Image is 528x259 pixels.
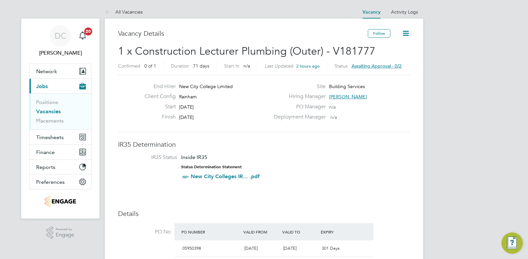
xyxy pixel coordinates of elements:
[281,226,319,238] div: Valid To
[270,93,326,100] label: Hiring Manager
[45,196,76,207] img: jjfox-logo-retina.png
[265,63,294,69] label: Last Updated
[30,64,91,78] button: Network
[181,165,242,169] strong: Status Determination Statement
[139,83,176,90] label: End Hirer
[76,25,89,46] a: 20
[191,173,260,180] a: New City Colleges IR... .pdf
[36,83,48,89] span: Jobs
[30,79,91,93] button: Jobs
[329,83,365,89] span: Building Services
[56,232,74,238] span: Engage
[29,25,92,57] a: DC[PERSON_NAME]
[182,245,201,251] span: 05950398
[330,114,337,120] span: n/a
[270,103,326,110] label: PO Manager
[55,31,66,40] span: DC
[30,145,91,159] button: Finance
[179,114,194,120] span: [DATE]
[36,108,61,115] a: Vacancies
[118,45,375,58] span: 1 x Construction Lecturer Plumbing (Outer) - V181777
[118,229,170,235] label: PO No
[36,99,58,105] a: Positions
[329,104,336,110] span: n/a
[118,63,140,69] label: Confirmed
[36,149,55,155] span: Finance
[329,94,367,100] span: [PERSON_NAME]
[501,233,523,254] button: Engage Resource Center
[36,68,57,75] span: Network
[21,19,99,219] nav: Main navigation
[139,114,176,121] label: Finish
[335,63,348,69] label: Status
[36,134,64,140] span: Timesheets
[29,49,92,57] span: Dan Clarke
[36,179,65,185] span: Preferences
[125,154,177,161] label: IR35 Status
[368,29,390,38] button: Follow
[30,130,91,144] button: Timesheets
[244,245,258,251] span: [DATE]
[270,114,326,121] label: Deployment Manager
[179,83,233,89] span: New City College Limited
[46,227,75,239] a: Powered byEngage
[283,245,297,251] span: [DATE]
[391,9,418,15] a: Activity Logs
[118,140,410,149] h3: IR35 Determination
[319,226,358,238] div: Expiry
[296,63,320,69] span: 2 hours ago
[180,226,242,238] div: PO Number
[179,104,194,110] span: [DATE]
[181,154,207,160] span: Inside IR35
[30,93,91,129] div: Jobs
[243,63,250,69] span: n/a
[30,160,91,174] button: Reports
[193,63,209,69] span: 71 days
[242,226,281,238] div: Valid From
[171,63,189,69] label: Duration
[270,83,326,90] label: Site
[352,63,402,69] span: Awaiting approval - 0/2
[36,118,64,124] a: Placements
[118,209,410,218] h3: Details
[179,94,197,100] span: Rainham
[144,63,156,69] span: 0 of 1
[36,164,55,170] span: Reports
[84,27,92,35] span: 20
[118,29,368,38] h3: Vacancy Details
[363,9,380,15] a: Vacancy
[139,93,176,100] label: Client Config
[56,227,74,232] span: Powered by
[30,175,91,189] button: Preferences
[224,63,239,69] label: Start In
[322,245,340,251] span: 301 Days
[29,196,92,207] a: Go to home page
[139,103,176,110] label: Start
[105,9,143,15] a: All Vacancies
